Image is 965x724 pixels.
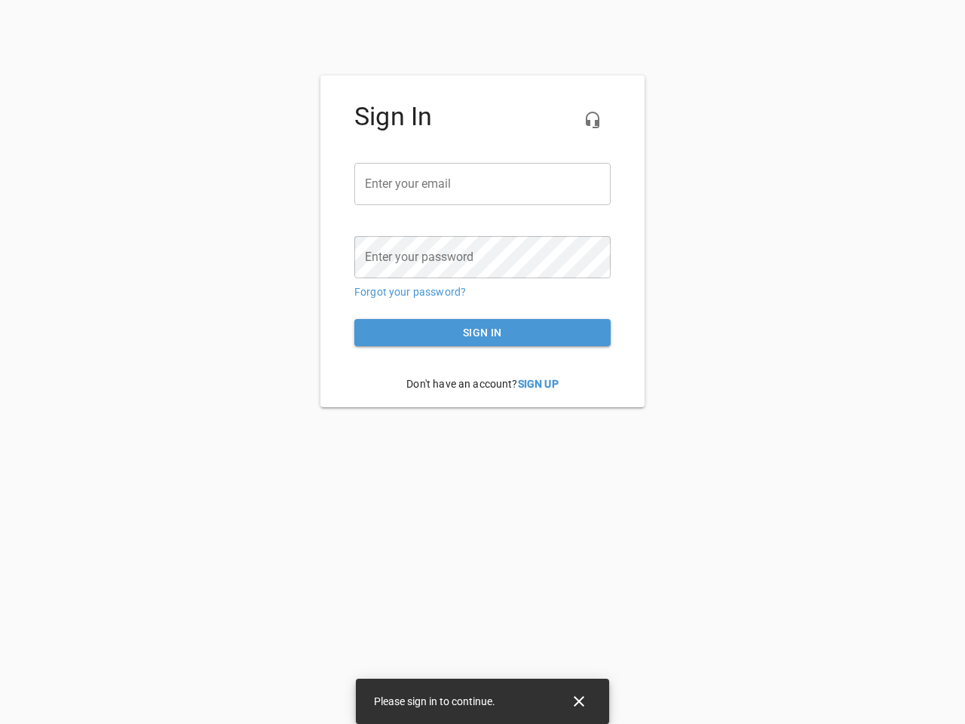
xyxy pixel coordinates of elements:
button: Close [561,683,597,719]
a: Forgot your password? [354,286,466,298]
button: Live Chat [574,102,611,138]
a: Sign Up [518,378,559,390]
span: Sign in [366,324,599,342]
h4: Sign In [354,102,611,132]
button: Sign in [354,319,611,347]
p: Don't have an account? [354,365,611,403]
span: Please sign in to continue. [374,695,495,707]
